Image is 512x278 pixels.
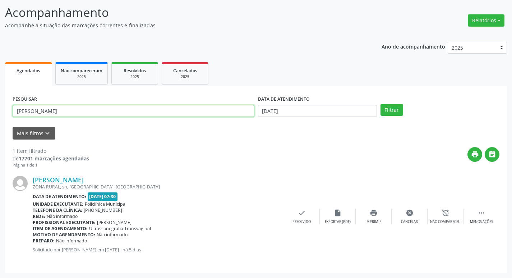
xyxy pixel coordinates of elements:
p: Solicitado por [PERSON_NAME] em [DATE] - há 5 dias [33,247,284,253]
b: Preparo: [33,238,55,244]
i: keyboard_arrow_down [43,129,51,137]
div: 2025 [117,74,153,79]
div: de [13,155,89,162]
div: Menos ações [470,219,493,224]
b: Profissional executante: [33,219,96,225]
button: Mais filtroskeyboard_arrow_down [13,127,55,140]
i: print [370,209,378,217]
a: [PERSON_NAME] [33,176,84,184]
b: Unidade executante: [33,201,83,207]
i:  [478,209,485,217]
span: Ultrassonografia Transvaginal [89,225,151,232]
div: 2025 [61,74,102,79]
span: [PHONE_NUMBER] [84,207,122,213]
i: cancel [406,209,414,217]
span: [PERSON_NAME] [97,219,132,225]
b: Data de atendimento: [33,193,86,200]
div: ZONA RURAL, sn, [GEOGRAPHIC_DATA], [GEOGRAPHIC_DATA] [33,184,284,190]
div: Página 1 de 1 [13,162,89,168]
span: Não compareceram [61,68,102,74]
b: Rede: [33,213,45,219]
i: insert_drive_file [334,209,342,217]
strong: 17701 marcações agendadas [19,155,89,162]
div: Cancelar [401,219,418,224]
span: Policlínica Municipal [85,201,126,207]
b: Item de agendamento: [33,225,88,232]
span: Agendados [17,68,40,74]
div: Não compareceu [430,219,461,224]
img: img [13,176,28,191]
i: check [298,209,306,217]
p: Acompanhamento [5,4,356,22]
div: Imprimir [365,219,382,224]
button: Relatórios [468,14,504,27]
button: Filtrar [380,104,403,116]
p: Ano de acompanhamento [382,42,445,51]
span: Cancelados [173,68,197,74]
span: Resolvidos [124,68,146,74]
div: Exportar (PDF) [325,219,351,224]
button: print [467,147,482,162]
span: [DATE] 07:30 [88,192,118,201]
i: print [471,150,479,158]
div: 2025 [167,74,203,79]
i: alarm_off [442,209,449,217]
span: Não informado [97,232,128,238]
button:  [485,147,499,162]
label: PESQUISAR [13,94,37,105]
b: Telefone da clínica: [33,207,82,213]
span: Não informado [56,238,87,244]
span: Não informado [47,213,78,219]
div: 1 item filtrado [13,147,89,155]
label: DATA DE ATENDIMENTO [258,94,310,105]
input: Selecione um intervalo [258,105,377,117]
p: Acompanhe a situação das marcações correntes e finalizadas [5,22,356,29]
i:  [488,150,496,158]
input: Nome, CNS [13,105,254,117]
div: Resolvido [292,219,311,224]
b: Motivo de agendamento: [33,232,95,238]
